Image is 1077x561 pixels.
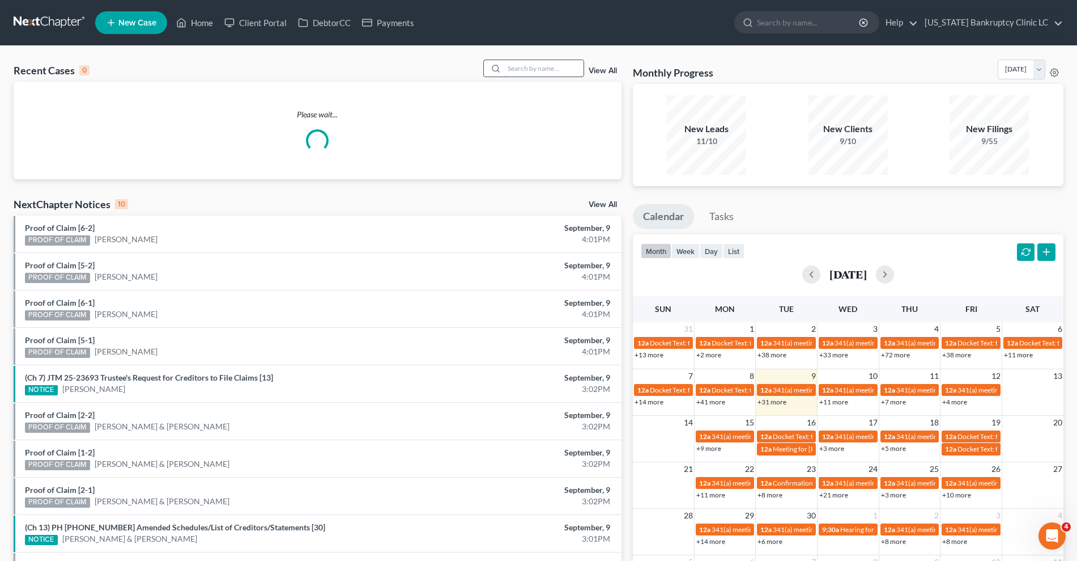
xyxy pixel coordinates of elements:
[950,123,1029,136] div: New Filings
[95,496,229,507] a: [PERSON_NAME] & [PERSON_NAME]
[423,297,610,309] div: September, 9
[700,243,723,259] button: day
[748,369,755,383] span: 8
[25,460,90,470] div: PROOF OF CLAIM
[687,369,694,383] span: 7
[933,322,940,336] span: 4
[423,447,610,458] div: September, 9
[699,204,744,229] a: Tasks
[773,432,874,441] span: Docket Text: for [PERSON_NAME]
[635,351,663,359] a: +13 more
[757,537,782,546] a: +6 more
[760,432,772,441] span: 12a
[945,525,956,534] span: 12a
[822,339,833,347] span: 12a
[423,410,610,421] div: September, 9
[760,445,772,453] span: 12a
[808,136,888,147] div: 9/10
[942,398,967,406] a: +4 more
[933,509,940,522] span: 2
[896,525,1006,534] span: 341(a) meeting for [PERSON_NAME]
[635,398,663,406] a: +14 more
[712,525,881,534] span: 341(a) meeting for [PERSON_NAME] & [PERSON_NAME]
[884,479,895,487] span: 12a
[423,372,610,383] div: September, 9
[929,416,940,429] span: 18
[715,304,735,314] span: Mon
[25,223,95,233] a: Proof of Claim [6-2]
[696,444,721,453] a: +9 more
[819,491,848,499] a: +21 more
[712,432,821,441] span: 341(a) meeting for [PERSON_NAME]
[696,537,725,546] a: +14 more
[1062,522,1071,532] span: 4
[957,445,1059,453] span: Docket Text: for [PERSON_NAME]
[95,271,157,282] a: [PERSON_NAME]
[696,398,725,406] a: +41 more
[423,383,610,395] div: 3:02PM
[423,522,610,533] div: September, 9
[423,260,610,271] div: September, 9
[884,432,895,441] span: 12a
[25,423,90,433] div: PROOF OF CLAIM
[423,458,610,470] div: 3:02PM
[667,123,746,136] div: New Leads
[760,525,772,534] span: 12a
[942,351,971,359] a: +38 more
[696,491,725,499] a: +11 more
[683,462,694,476] span: 21
[633,66,713,79] h3: Monthly Progress
[423,234,610,245] div: 4:01PM
[25,535,58,545] div: NOTICE
[822,525,839,534] span: 9:30a
[1052,462,1063,476] span: 27
[822,432,833,441] span: 12a
[945,339,956,347] span: 12a
[699,386,710,394] span: 12a
[25,410,95,420] a: Proof of Claim [2-2]
[25,235,90,246] div: PROOF OF CLAIM
[806,416,817,429] span: 16
[884,339,895,347] span: 12a
[896,386,1066,394] span: 341(a) meeting for [PERSON_NAME] & [PERSON_NAME]
[881,444,906,453] a: +5 more
[881,491,906,499] a: +3 more
[699,525,710,534] span: 12a
[115,199,128,209] div: 10
[683,322,694,336] span: 31
[990,416,1002,429] span: 19
[744,416,755,429] span: 15
[1007,339,1018,347] span: 12a
[757,12,861,33] input: Search by name...
[650,386,751,394] span: Docket Text: for [PERSON_NAME]
[995,509,1002,522] span: 3
[884,386,895,394] span: 12a
[942,537,967,546] a: +8 more
[806,509,817,522] span: 30
[957,479,1067,487] span: 341(a) meeting for [PERSON_NAME]
[995,322,1002,336] span: 5
[423,271,610,282] div: 4:01PM
[423,309,610,320] div: 4:01PM
[965,304,977,314] span: Fri
[945,432,956,441] span: 12a
[819,444,844,453] a: +3 more
[696,351,721,359] a: +2 more
[840,525,989,534] span: Hearing for [PERSON_NAME] & [PERSON_NAME]
[990,462,1002,476] span: 26
[835,339,944,347] span: 341(a) meeting for [PERSON_NAME]
[712,479,821,487] span: 341(a) meeting for [PERSON_NAME]
[950,136,1029,147] div: 9/55
[838,304,857,314] span: Wed
[779,304,794,314] span: Tue
[1025,304,1040,314] span: Sat
[757,491,782,499] a: +8 more
[118,19,156,27] span: New Case
[95,458,229,470] a: [PERSON_NAME] & [PERSON_NAME]
[760,479,772,487] span: 12a
[671,243,700,259] button: week
[1052,416,1063,429] span: 20
[423,346,610,357] div: 4:01PM
[760,386,772,394] span: 12a
[25,385,58,395] div: NOTICE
